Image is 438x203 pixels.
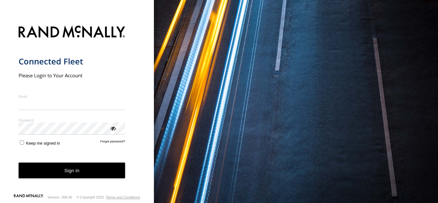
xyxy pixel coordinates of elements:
div: © Copyright 2025 - [76,195,140,199]
img: Rand McNally [19,24,125,41]
button: Sign in [19,163,125,178]
h2: Please Login to Your Account [19,72,125,79]
span: Keep me signed in [26,141,60,146]
input: Keep me signed in [20,140,24,145]
div: ViewPassword [110,125,116,131]
a: Visit our Website [14,194,43,200]
a: Terms and Conditions [106,195,140,199]
h1: Connected Fleet [19,56,125,67]
label: Email [19,94,125,99]
form: main [19,22,136,193]
label: Password [19,118,125,123]
div: Version: 306.00 [48,195,72,199]
a: Forgot password? [100,140,125,146]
